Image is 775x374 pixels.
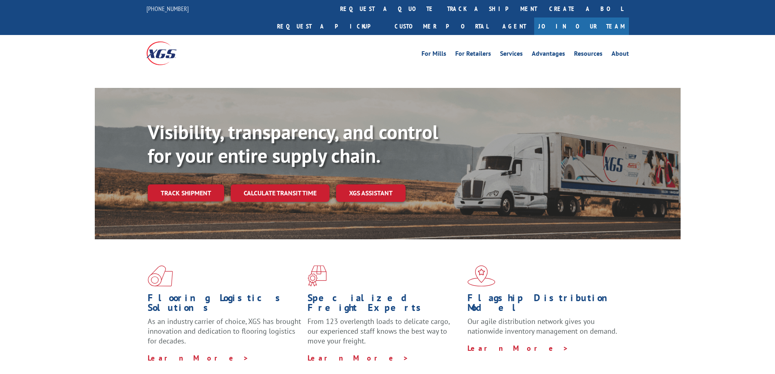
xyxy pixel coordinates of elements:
[336,184,406,202] a: XGS ASSISTANT
[467,343,569,353] a: Learn More >
[148,317,301,346] span: As an industry carrier of choice, XGS has brought innovation and dedication to flooring logistics...
[308,353,409,363] a: Learn More >
[421,50,446,59] a: For Mills
[494,17,534,35] a: Agent
[148,184,224,201] a: Track shipment
[467,293,621,317] h1: Flagship Distribution Model
[148,119,438,168] b: Visibility, transparency, and control for your entire supply chain.
[455,50,491,59] a: For Retailers
[271,17,389,35] a: Request a pickup
[231,184,330,202] a: Calculate transit time
[148,293,301,317] h1: Flooring Logistics Solutions
[500,50,523,59] a: Services
[308,293,461,317] h1: Specialized Freight Experts
[308,317,461,353] p: From 123 overlength loads to delicate cargo, our experienced staff knows the best way to move you...
[574,50,603,59] a: Resources
[148,265,173,287] img: xgs-icon-total-supply-chain-intelligence-red
[467,265,496,287] img: xgs-icon-flagship-distribution-model-red
[611,50,629,59] a: About
[532,50,565,59] a: Advantages
[467,317,617,336] span: Our agile distribution network gives you nationwide inventory management on demand.
[148,353,249,363] a: Learn More >
[534,17,629,35] a: Join Our Team
[146,4,189,13] a: [PHONE_NUMBER]
[389,17,494,35] a: Customer Portal
[308,265,327,287] img: xgs-icon-focused-on-flooring-red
